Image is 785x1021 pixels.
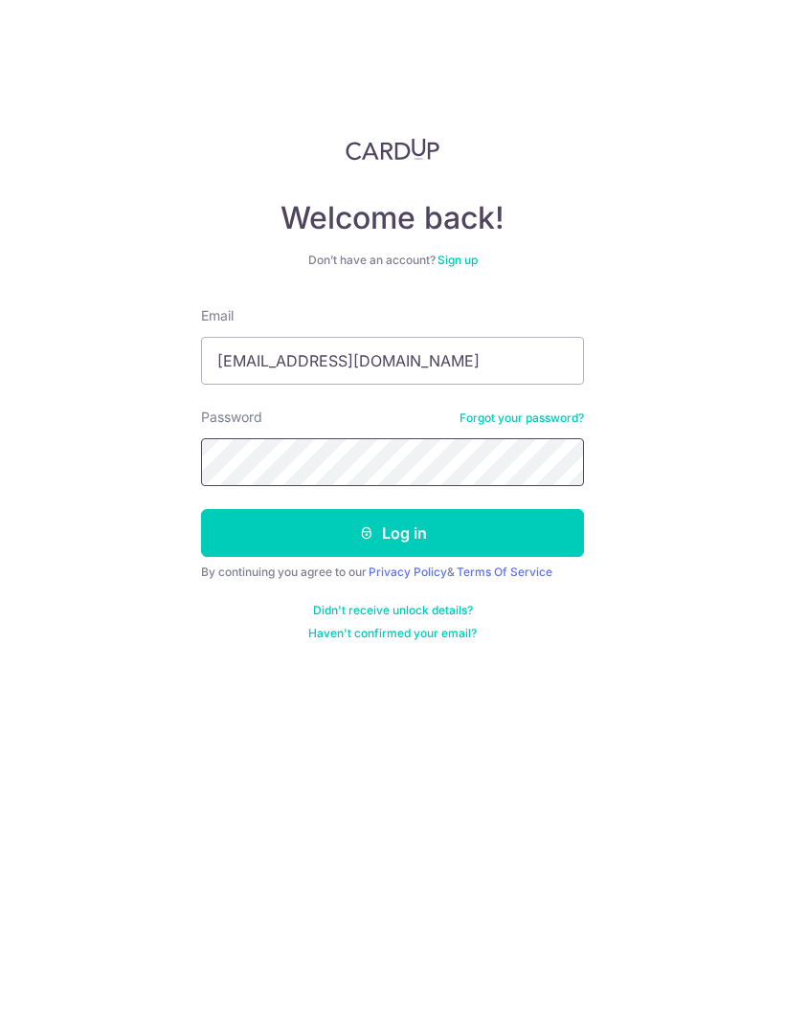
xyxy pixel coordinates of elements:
[313,603,473,618] a: Didn't receive unlock details?
[201,253,584,268] div: Don’t have an account?
[437,253,478,267] a: Sign up
[369,565,447,579] a: Privacy Policy
[201,337,584,385] input: Enter your Email
[201,199,584,237] h4: Welcome back!
[346,138,439,161] img: CardUp Logo
[201,509,584,557] button: Log in
[308,626,477,641] a: Haven't confirmed your email?
[201,306,234,325] label: Email
[460,411,584,426] a: Forgot your password?
[201,408,262,427] label: Password
[457,565,552,579] a: Terms Of Service
[201,565,584,580] div: By continuing you agree to our &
